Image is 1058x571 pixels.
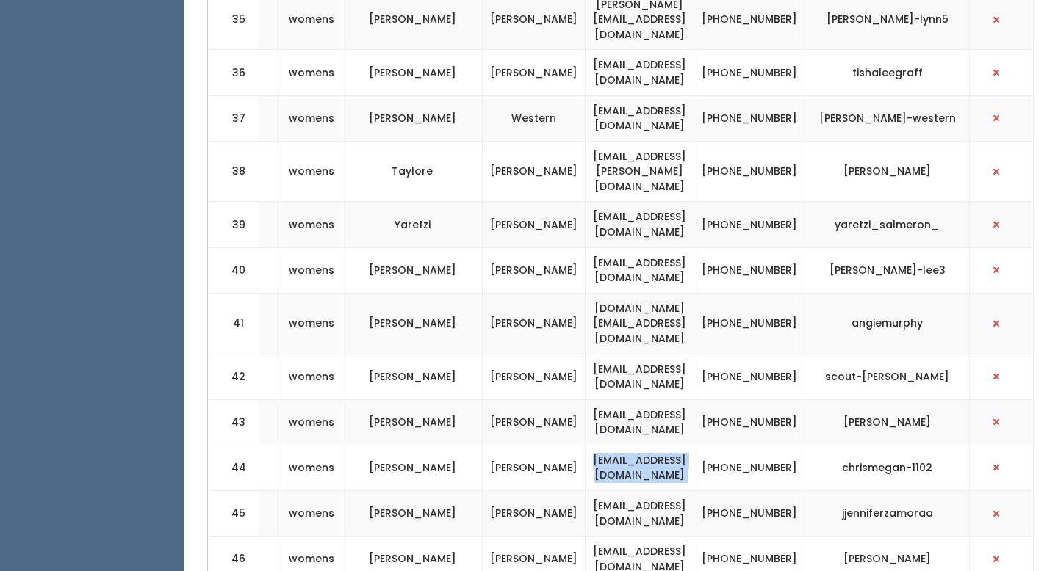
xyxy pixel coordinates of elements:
[586,490,694,536] td: [EMAIL_ADDRESS][DOMAIN_NAME]
[483,445,586,490] td: [PERSON_NAME]
[342,445,483,490] td: [PERSON_NAME]
[805,141,970,202] td: [PERSON_NAME]
[281,95,342,141] td: womens
[694,399,805,445] td: [PHONE_NUMBER]
[483,293,586,354] td: [PERSON_NAME]
[208,202,259,247] td: 39
[483,490,586,536] td: [PERSON_NAME]
[281,445,342,490] td: womens
[483,50,586,95] td: [PERSON_NAME]
[342,50,483,95] td: [PERSON_NAME]
[208,354,259,399] td: 42
[694,247,805,293] td: [PHONE_NUMBER]
[805,490,970,536] td: jjenniferzamoraa
[281,354,342,399] td: womens
[208,95,259,141] td: 37
[281,50,342,95] td: womens
[805,50,970,95] td: tishaleegraff
[694,445,805,490] td: [PHONE_NUMBER]
[208,247,259,293] td: 40
[342,141,483,202] td: Taylore
[805,399,970,445] td: [PERSON_NAME]
[694,202,805,247] td: [PHONE_NUMBER]
[483,399,586,445] td: [PERSON_NAME]
[483,354,586,399] td: [PERSON_NAME]
[805,95,970,141] td: [PERSON_NAME]-western
[281,141,342,202] td: womens
[483,141,586,202] td: [PERSON_NAME]
[208,50,259,95] td: 36
[805,247,970,293] td: [PERSON_NAME]-lee3
[281,247,342,293] td: womens
[281,202,342,247] td: womens
[483,247,586,293] td: [PERSON_NAME]
[694,50,805,95] td: [PHONE_NUMBER]
[483,202,586,247] td: [PERSON_NAME]
[694,141,805,202] td: [PHONE_NUMBER]
[586,141,694,202] td: [EMAIL_ADDRESS][PERSON_NAME][DOMAIN_NAME]
[342,247,483,293] td: [PERSON_NAME]
[586,445,694,490] td: [EMAIL_ADDRESS][DOMAIN_NAME]
[208,399,259,445] td: 43
[586,247,694,293] td: [EMAIL_ADDRESS][DOMAIN_NAME]
[586,293,694,354] td: [DOMAIN_NAME][EMAIL_ADDRESS][DOMAIN_NAME]
[694,490,805,536] td: [PHONE_NUMBER]
[694,354,805,399] td: [PHONE_NUMBER]
[342,293,483,354] td: [PERSON_NAME]
[586,354,694,399] td: [EMAIL_ADDRESS][DOMAIN_NAME]
[342,95,483,141] td: [PERSON_NAME]
[342,399,483,445] td: [PERSON_NAME]
[805,354,970,399] td: scout-[PERSON_NAME]
[342,354,483,399] td: [PERSON_NAME]
[342,490,483,536] td: [PERSON_NAME]
[586,95,694,141] td: [EMAIL_ADDRESS][DOMAIN_NAME]
[805,293,970,354] td: angiemurphy
[694,293,805,354] td: [PHONE_NUMBER]
[483,95,586,141] td: Western
[694,95,805,141] td: [PHONE_NUMBER]
[586,399,694,445] td: [EMAIL_ADDRESS][DOMAIN_NAME]
[586,202,694,247] td: [EMAIL_ADDRESS][DOMAIN_NAME]
[281,293,342,354] td: womens
[208,293,259,354] td: 41
[281,490,342,536] td: womens
[586,50,694,95] td: [EMAIL_ADDRESS][DOMAIN_NAME]
[281,399,342,445] td: womens
[805,445,970,490] td: chrismegan-1102
[805,202,970,247] td: yaretzi_salmeron_
[208,141,259,202] td: 38
[342,202,483,247] td: Yaretzi
[208,490,259,536] td: 45
[208,445,259,490] td: 44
